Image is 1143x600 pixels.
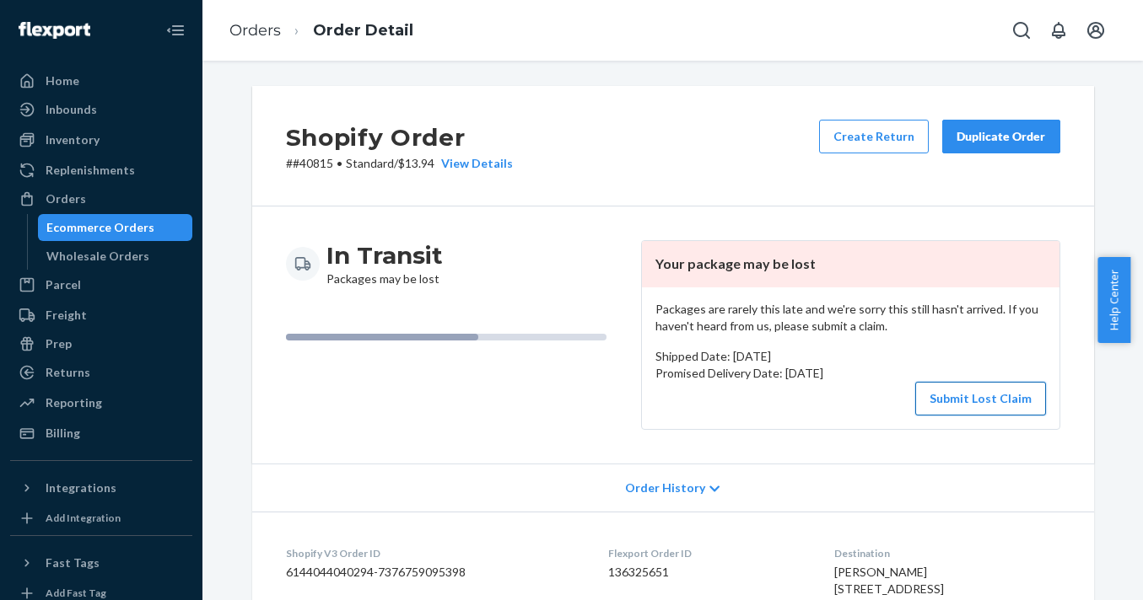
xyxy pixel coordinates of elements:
[655,301,1046,335] p: Packages are rarely this late and we're sorry this still hasn't arrived. If you haven't heard fro...
[819,120,929,153] button: Create Return
[915,382,1046,415] button: Submit Lost Claim
[10,96,192,123] a: Inbounds
[46,307,87,324] div: Freight
[38,243,193,270] a: Wholesale Orders
[10,271,192,298] a: Parcel
[46,394,102,411] div: Reporting
[10,420,192,447] a: Billing
[46,131,100,148] div: Inventory
[608,546,807,560] dt: Flexport Order ID
[434,155,513,172] button: View Details
[46,162,135,179] div: Replenishments
[1097,257,1130,343] button: Help Center
[286,564,581,581] dd: 6144044040294-7376759095398
[46,586,106,600] div: Add Fast Tag
[46,364,90,381] div: Returns
[46,276,81,293] div: Parcel
[313,21,413,40] a: Order Detail
[10,474,192,501] button: Integrations
[229,21,281,40] a: Orders
[46,425,80,442] div: Billing
[625,479,705,496] span: Order History
[286,546,581,560] dt: Shopify V3 Order ID
[957,128,1046,145] div: Duplicate Order
[46,335,72,352] div: Prep
[655,348,1046,365] p: Shipped Date: [DATE]
[38,214,193,241] a: Ecommerce Orders
[10,126,192,153] a: Inventory
[337,156,342,170] span: •
[46,248,149,265] div: Wholesale Orders
[834,546,1059,560] dt: Destination
[1079,13,1113,47] button: Open account menu
[46,554,100,571] div: Fast Tags
[159,13,192,47] button: Close Navigation
[286,155,513,172] p: # #40815 / $13.94
[46,101,97,118] div: Inbounds
[10,302,192,329] a: Freight
[326,240,443,271] h3: In Transit
[346,156,394,170] span: Standard
[642,241,1059,287] header: Your package may be lost
[46,219,154,236] div: Ecommerce Orders
[10,157,192,184] a: Replenishments
[46,479,116,496] div: Integrations
[19,22,90,39] img: Flexport logo
[326,240,443,287] div: Packages may be lost
[1042,13,1076,47] button: Open notifications
[942,120,1060,153] button: Duplicate Order
[46,511,121,525] div: Add Integration
[655,365,1046,382] p: Promised Delivery Date: [DATE]
[1005,13,1038,47] button: Open Search Box
[216,6,427,56] ol: breadcrumbs
[10,330,192,357] a: Prep
[10,359,192,386] a: Returns
[286,120,513,155] h2: Shopify Order
[10,67,192,94] a: Home
[10,389,192,416] a: Reporting
[608,564,807,581] dd: 136325651
[10,549,192,576] button: Fast Tags
[46,190,86,207] div: Orders
[834,565,944,596] span: [PERSON_NAME] [STREET_ADDRESS]
[10,508,192,528] a: Add Integration
[10,185,192,212] a: Orders
[35,12,96,27] span: Support
[46,72,79,89] div: Home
